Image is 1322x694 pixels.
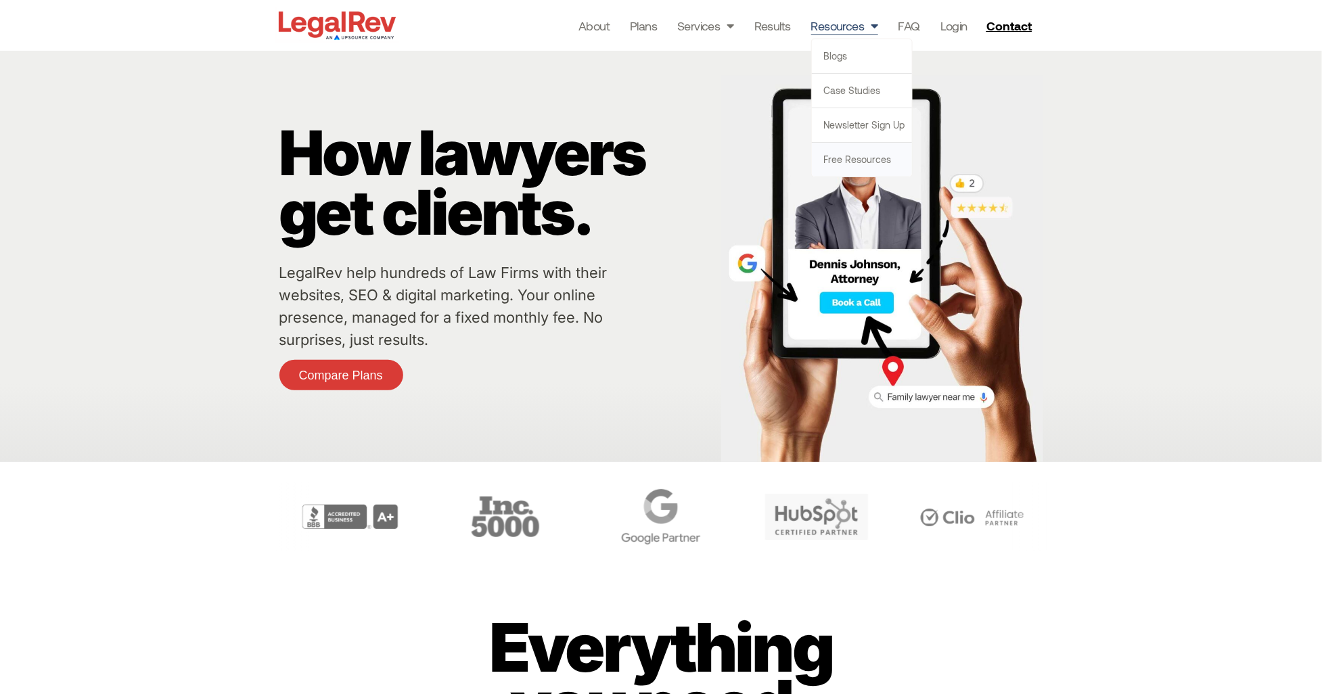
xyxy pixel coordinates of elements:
[986,20,1032,32] span: Contact
[940,16,967,35] a: Login
[279,264,608,348] a: LegalRev help hundreds of Law Firms with their websites, SEO & digital marketing. Your online pre...
[299,369,383,381] span: Compare Plans
[578,16,610,35] a: About
[812,143,912,177] a: Free Resources
[279,123,715,242] p: How lawyers get clients.
[811,16,878,35] a: Resources
[275,482,1047,551] div: Carousel
[898,16,920,35] a: FAQ
[279,360,403,390] a: Compare Plans
[754,16,791,35] a: Results
[981,15,1041,37] a: Contact
[742,482,891,551] div: 5 / 6
[812,74,912,108] a: Case Studies
[811,39,913,177] ul: Resources
[431,482,580,551] div: 3 / 6
[898,482,1047,551] div: 6 / 6
[812,108,912,142] a: Newsletter sign up
[578,16,967,35] nav: Menu
[587,482,735,551] div: 4 / 6
[677,16,734,35] a: Services
[630,16,657,35] a: Plans
[275,482,424,551] div: 2 / 6
[812,39,912,73] a: Blogs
